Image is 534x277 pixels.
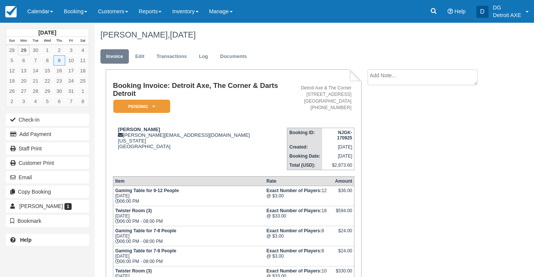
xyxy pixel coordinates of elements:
[19,203,63,209] span: [PERSON_NAME]
[476,6,489,18] div: D
[53,86,65,96] a: 30
[322,161,354,170] td: $2,873.60
[53,76,65,86] a: 23
[41,37,53,45] th: Wed
[115,228,176,233] strong: Gaming Table for 7-8 People
[30,96,41,106] a: 4
[65,86,77,96] a: 31
[113,206,265,226] td: [DATE] 06:00 PM - 08:00 PM
[100,30,490,39] h1: [PERSON_NAME],
[18,76,30,86] a: 20
[6,66,18,76] a: 12
[115,268,152,274] strong: Twister Room (3)
[65,76,77,86] a: 24
[266,188,321,193] strong: Exact Number of Players
[113,127,287,149] div: [PERSON_NAME][EMAIL_ADDRESS][DOMAIN_NAME] [US_STATE] [GEOGRAPHIC_DATA]
[41,96,53,106] a: 5
[6,200,89,212] a: [PERSON_NAME] 1
[53,37,65,45] th: Thu
[113,176,265,186] th: Item
[41,45,53,55] a: 1
[18,96,30,106] a: 3
[493,11,521,19] p: Detroit AXE
[18,86,30,96] a: 27
[448,9,453,14] i: Help
[337,130,352,141] strong: NJGK-170925
[170,30,196,39] span: [DATE]
[193,49,214,64] a: Log
[30,66,41,76] a: 14
[332,248,352,260] div: $24.00
[6,171,89,183] button: Email
[115,208,152,213] strong: Twister Room (3)
[113,186,265,206] td: [DATE] 06:00 PM
[53,45,65,55] a: 2
[287,152,322,161] th: Booking Date:
[6,96,18,106] a: 2
[6,234,89,246] a: Help
[265,206,330,226] td: 18 @ $33.00
[64,203,72,210] span: 1
[30,86,41,96] a: 28
[332,228,352,239] div: $24.00
[6,76,18,86] a: 19
[30,55,41,66] a: 7
[290,85,351,111] address: Detroit Axe & The Corner [STREET_ADDRESS] [GEOGRAPHIC_DATA] [PHONE_NUMBER]
[5,6,17,17] img: checkfront-main-nav-mini-logo.png
[77,66,89,76] a: 18
[266,248,321,254] strong: Exact Number of Players
[113,246,265,266] td: [DATE] 06:00 PM - 08:00 PM
[6,186,89,198] button: Copy Booking
[493,4,521,11] p: DG
[77,37,89,45] th: Sat
[113,99,168,113] a: Pending
[322,142,354,152] td: [DATE]
[38,30,56,36] strong: [DATE]
[6,142,89,155] a: Staff Print
[77,96,89,106] a: 8
[6,86,18,96] a: 26
[77,55,89,66] a: 11
[215,49,253,64] a: Documents
[41,55,53,66] a: 8
[30,37,41,45] th: Tue
[151,49,193,64] a: Transactions
[77,76,89,86] a: 25
[18,37,30,45] th: Mon
[77,45,89,55] a: 4
[53,96,65,106] a: 6
[118,127,160,132] strong: [PERSON_NAME]
[6,55,18,66] a: 5
[6,128,89,140] button: Add Payment
[65,96,77,106] a: 7
[53,66,65,76] a: 16
[265,226,330,246] td: 8 @ $3.00
[18,66,30,76] a: 13
[130,49,150,64] a: Edit
[30,45,41,55] a: 30
[287,128,322,142] th: Booking ID:
[266,268,321,274] strong: Exact Number of Players
[20,237,31,243] b: Help
[41,66,53,76] a: 15
[77,86,89,96] a: 1
[322,152,354,161] td: [DATE]
[41,76,53,86] a: 22
[266,208,321,213] strong: Exact Number of Players
[6,45,18,55] a: 28
[100,49,129,64] a: Invoice
[287,161,322,170] th: Total (USD):
[65,55,77,66] a: 10
[65,66,77,76] a: 17
[18,55,30,66] a: 6
[115,188,179,193] strong: Gaming Table for 9-12 People
[65,45,77,55] a: 3
[332,188,352,199] div: $36.00
[287,142,322,152] th: Created:
[6,37,18,45] th: Sun
[330,176,354,186] th: Amount
[41,86,53,96] a: 29
[265,176,330,186] th: Rate
[115,248,176,254] strong: Gaming Table for 7-8 People
[265,186,330,206] td: 12 @ $3.00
